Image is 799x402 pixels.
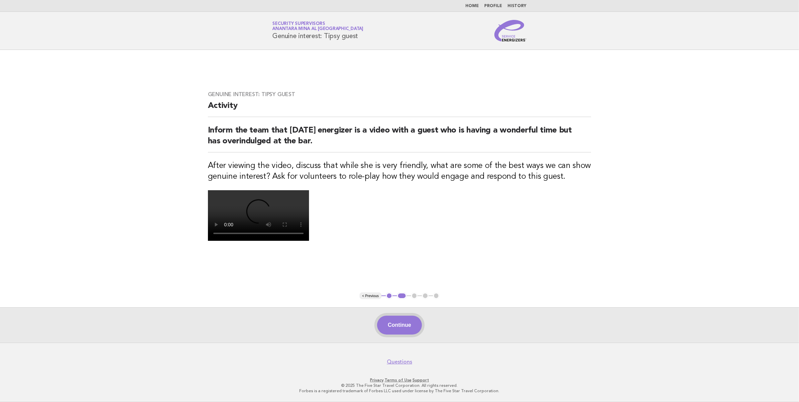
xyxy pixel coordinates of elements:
a: Questions [387,358,412,365]
img: Service Energizers [494,20,527,41]
p: Forbes is a registered trademark of Forbes LLC used under license by The Five Star Travel Corpora... [193,388,606,394]
p: © 2025 The Five Star Travel Corporation. All rights reserved. [193,383,606,388]
h3: After viewing the video, discuss that while she is very friendly, what are some of the best ways ... [208,161,591,182]
button: < Previous [360,292,381,299]
a: History [508,4,527,8]
h1: Genuine interest: Tipsy guest [273,22,364,39]
a: Home [466,4,479,8]
h3: Genuine interest: Tipsy guest [208,91,591,98]
h2: Activity [208,100,591,117]
p: · · [193,377,606,383]
a: Terms of Use [385,378,411,382]
a: Profile [485,4,502,8]
button: 2 [397,292,407,299]
span: Anantara Mina al [GEOGRAPHIC_DATA] [273,27,364,31]
button: Continue [377,316,422,335]
h2: Inform the team that [DATE] energizer is a video with a guest who is having a wonderful time but ... [208,125,591,152]
a: Support [412,378,429,382]
a: Privacy [370,378,383,382]
a: Security SupervisorsAnantara Mina al [GEOGRAPHIC_DATA] [273,22,364,31]
button: 1 [386,292,393,299]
